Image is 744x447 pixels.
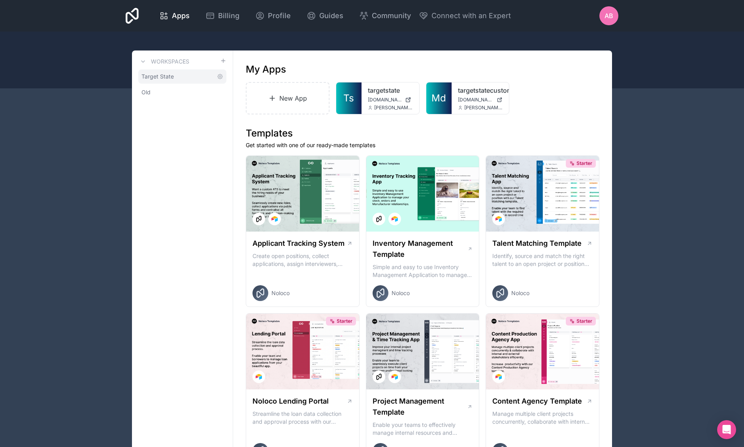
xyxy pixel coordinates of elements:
span: Noloco [392,289,410,297]
h1: Templates [246,127,599,140]
p: Enable your teams to effectively manage internal resources and execute client projects on time. [373,421,473,437]
span: Billing [218,10,239,21]
a: New App [246,82,330,114]
a: Workspaces [138,57,189,66]
a: targetstatecustomerportal [458,86,503,95]
span: Starter [576,318,592,324]
span: Guides [319,10,343,21]
button: Connect with an Expert [419,10,511,21]
p: Simple and easy to use Inventory Management Application to manage your stock, orders and Manufact... [373,263,473,279]
span: [PERSON_NAME][EMAIL_ADDRESS][DOMAIN_NAME] [374,105,413,111]
h1: My Apps [246,63,286,76]
img: Airtable Logo [256,374,262,380]
p: Manage multiple client projects concurrently, collaborate with internal and external stakeholders... [492,410,593,426]
a: Community [353,7,417,24]
img: Airtable Logo [271,216,278,222]
h1: Talent Matching Template [492,238,582,249]
p: Streamline the loan data collection and approval process with our Lending Portal template. [252,410,353,426]
a: Billing [199,7,246,24]
span: Apps [172,10,190,21]
a: Ts [336,82,362,114]
span: Starter [337,318,352,324]
span: Community [372,10,411,21]
a: [DOMAIN_NAME] [458,97,503,103]
img: Airtable Logo [495,374,502,380]
h1: Project Management Template [373,396,467,418]
a: [DOMAIN_NAME] [368,97,413,103]
h1: Applicant Tracking System [252,238,345,249]
a: Apps [153,7,196,24]
p: Get started with one of our ready-made templates [246,141,599,149]
span: Old [141,88,151,96]
h1: Inventory Management Template [373,238,467,260]
span: Noloco [511,289,529,297]
span: Target State [141,73,174,80]
div: Open Intercom Messenger [717,420,736,439]
span: Md [431,92,446,105]
a: Md [426,82,452,114]
a: Old [138,85,226,99]
span: Profile [268,10,291,21]
h1: Noloco Lending Portal [252,396,329,407]
span: AB [605,11,613,21]
a: Profile [249,7,297,24]
h1: Content Agency Template [492,396,582,407]
span: Starter [576,160,592,166]
p: Identify, source and match the right talent to an open project or position with our Talent Matchi... [492,252,593,268]
span: Noloco [271,289,290,297]
span: Ts [343,92,354,105]
a: Target State [138,69,226,84]
span: Connect with an Expert [431,10,511,21]
img: Airtable Logo [495,216,502,222]
img: Airtable Logo [392,374,398,380]
span: [DOMAIN_NAME] [458,97,494,103]
h3: Workspaces [151,58,189,65]
span: [PERSON_NAME][EMAIL_ADDRESS][DOMAIN_NAME] [464,105,503,111]
a: targetstate [368,86,413,95]
span: [DOMAIN_NAME] [368,97,402,103]
a: Guides [300,7,350,24]
p: Create open positions, collect applications, assign interviewers, centralise candidate feedback a... [252,252,353,268]
img: Airtable Logo [392,216,398,222]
